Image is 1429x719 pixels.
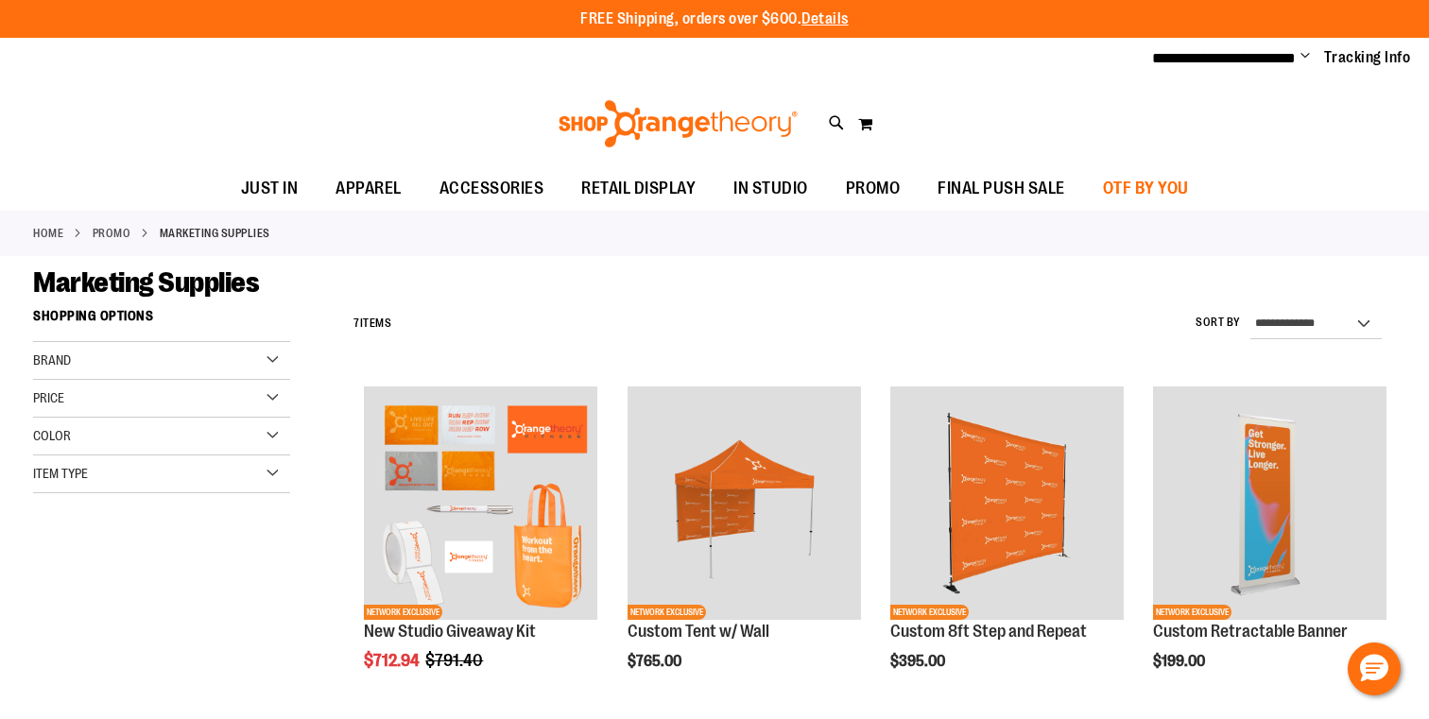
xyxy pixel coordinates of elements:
[33,300,290,342] strong: Shopping Options
[1153,622,1348,641] a: Custom Retractable Banner
[33,466,88,481] span: Item Type
[881,377,1133,718] div: product
[890,386,1124,623] a: OTF 8ft Step and RepeatNETWORK EXCLUSIVE
[628,622,769,641] a: Custom Tent w/ Wall
[562,167,714,211] a: RETAIL DISPLAY
[33,428,71,443] span: Color
[1103,167,1189,210] span: OTF BY YOU
[1153,605,1231,620] span: NETWORK EXCLUSIVE
[628,653,684,670] span: $765.00
[160,225,270,242] strong: Marketing Supplies
[222,167,318,211] a: JUST IN
[801,10,849,27] a: Details
[1144,377,1396,718] div: product
[33,352,71,368] span: Brand
[336,167,402,210] span: APPAREL
[364,386,597,623] a: New Studio Giveaway KitNETWORK EXCLUSIVE
[425,651,486,670] span: $791.40
[714,167,827,211] a: IN STUDIO
[581,167,696,210] span: RETAIL DISPLAY
[33,225,63,242] a: Home
[353,309,391,338] h2: Items
[827,167,920,210] a: PROMO
[421,167,563,211] a: ACCESSORIES
[364,622,536,641] a: New Studio Giveaway Kit
[890,622,1087,641] a: Custom 8ft Step and Repeat
[580,9,849,30] p: FREE Shipping, orders over $600.
[1153,386,1386,620] img: OTF Custom Retractable Banner Orange
[1324,47,1411,68] a: Tracking Info
[846,167,901,210] span: PROMO
[33,390,64,405] span: Price
[439,167,544,210] span: ACCESSORIES
[364,651,422,670] span: $712.94
[890,605,969,620] span: NETWORK EXCLUSIVE
[628,386,861,620] img: OTF Custom Tent w/single sided wall Orange
[1084,167,1208,211] a: OTF BY YOU
[628,386,861,623] a: OTF Custom Tent w/single sided wall OrangeNETWORK EXCLUSIVE
[938,167,1065,210] span: FINAL PUSH SALE
[1348,642,1401,695] button: Hello, have a question? Let’s chat.
[364,386,597,620] img: New Studio Giveaway Kit
[1153,653,1208,670] span: $199.00
[733,167,808,210] span: IN STUDIO
[1196,315,1241,331] label: Sort By
[241,167,299,210] span: JUST IN
[1300,48,1310,67] button: Account menu
[364,605,442,620] span: NETWORK EXCLUSIVE
[354,377,607,718] div: product
[317,167,421,211] a: APPAREL
[556,100,801,147] img: Shop Orangetheory
[353,317,360,330] span: 7
[33,266,259,299] span: Marketing Supplies
[618,377,870,718] div: product
[93,225,131,242] a: PROMO
[890,386,1124,620] img: OTF 8ft Step and Repeat
[628,605,706,620] span: NETWORK EXCLUSIVE
[1153,386,1386,623] a: OTF Custom Retractable Banner OrangeNETWORK EXCLUSIVE
[890,653,948,670] span: $395.00
[919,167,1084,211] a: FINAL PUSH SALE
